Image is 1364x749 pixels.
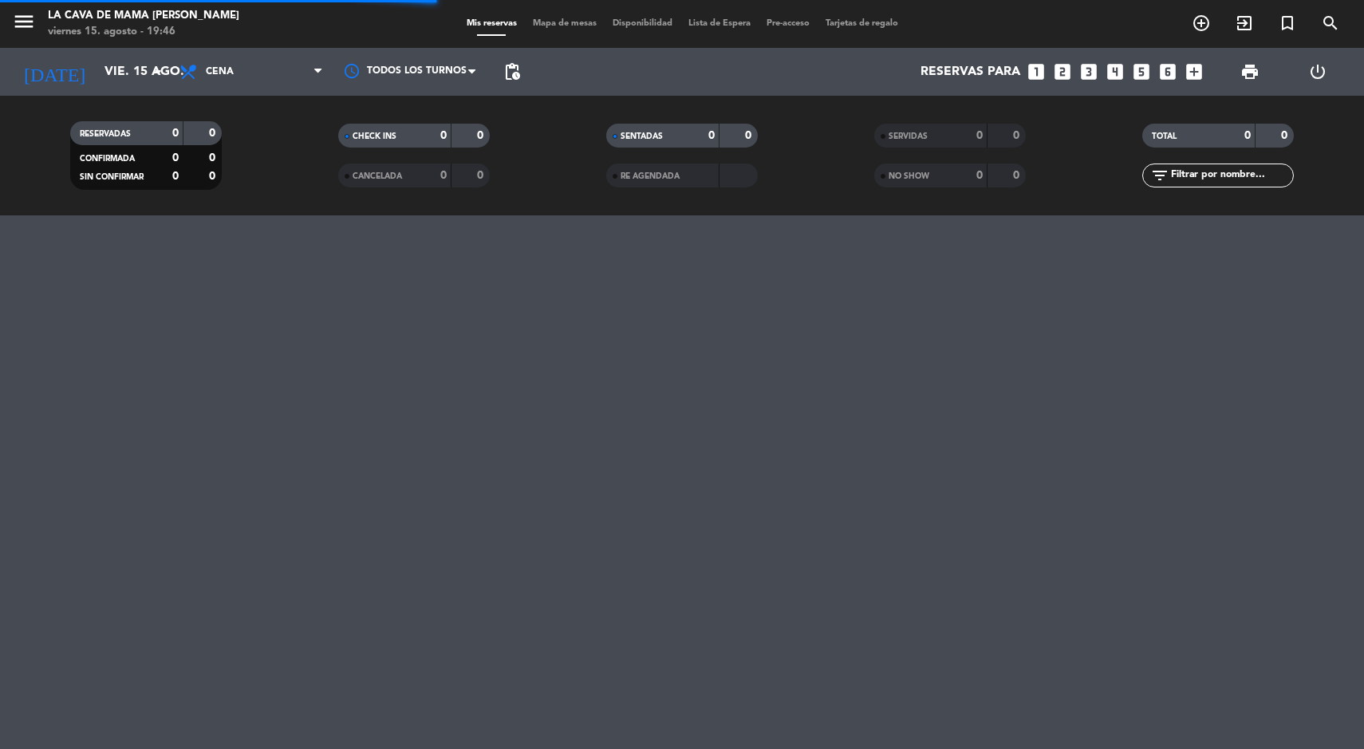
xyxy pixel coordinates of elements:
[680,19,759,28] span: Lista de Espera
[1131,61,1152,82] i: looks_5
[1321,14,1340,33] i: search
[1284,48,1353,96] div: LOG OUT
[818,19,906,28] span: Tarjetas de regalo
[48,24,239,40] div: viernes 15. agosto - 19:46
[172,171,179,182] strong: 0
[1192,14,1211,33] i: add_circle_outline
[1013,170,1023,181] strong: 0
[976,170,983,181] strong: 0
[209,128,219,139] strong: 0
[1169,167,1293,184] input: Filtrar por nombre...
[1240,62,1260,81] span: print
[1152,132,1177,140] span: TOTAL
[1078,61,1099,82] i: looks_3
[1184,61,1204,82] i: add_box
[353,172,402,180] span: CANCELADA
[209,152,219,164] strong: 0
[12,10,36,34] i: menu
[1026,61,1047,82] i: looks_one
[745,130,755,141] strong: 0
[209,171,219,182] strong: 0
[525,19,605,28] span: Mapa de mesas
[206,66,234,77] span: Cena
[353,132,396,140] span: CHECK INS
[148,62,168,81] i: arrow_drop_down
[12,10,36,39] button: menu
[889,172,929,180] span: NO SHOW
[80,130,131,138] span: RESERVADAS
[1052,61,1073,82] i: looks_two
[459,19,525,28] span: Mis reservas
[621,172,680,180] span: RE AGENDADA
[976,130,983,141] strong: 0
[440,130,447,141] strong: 0
[759,19,818,28] span: Pre-acceso
[1244,130,1251,141] strong: 0
[477,170,487,181] strong: 0
[80,173,144,181] span: SIN CONFIRMAR
[1235,14,1254,33] i: exit_to_app
[1278,14,1297,33] i: turned_in_not
[477,130,487,141] strong: 0
[172,152,179,164] strong: 0
[440,170,447,181] strong: 0
[1157,61,1178,82] i: looks_6
[1105,61,1125,82] i: looks_4
[1013,130,1023,141] strong: 0
[503,62,522,81] span: pending_actions
[12,54,97,89] i: [DATE]
[889,132,928,140] span: SERVIDAS
[1150,166,1169,185] i: filter_list
[1281,130,1291,141] strong: 0
[172,128,179,139] strong: 0
[921,65,1020,80] span: Reservas para
[605,19,680,28] span: Disponibilidad
[708,130,715,141] strong: 0
[80,155,135,163] span: CONFIRMADA
[621,132,663,140] span: SENTADAS
[1308,62,1327,81] i: power_settings_new
[48,8,239,24] div: La Cava de Mama [PERSON_NAME]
